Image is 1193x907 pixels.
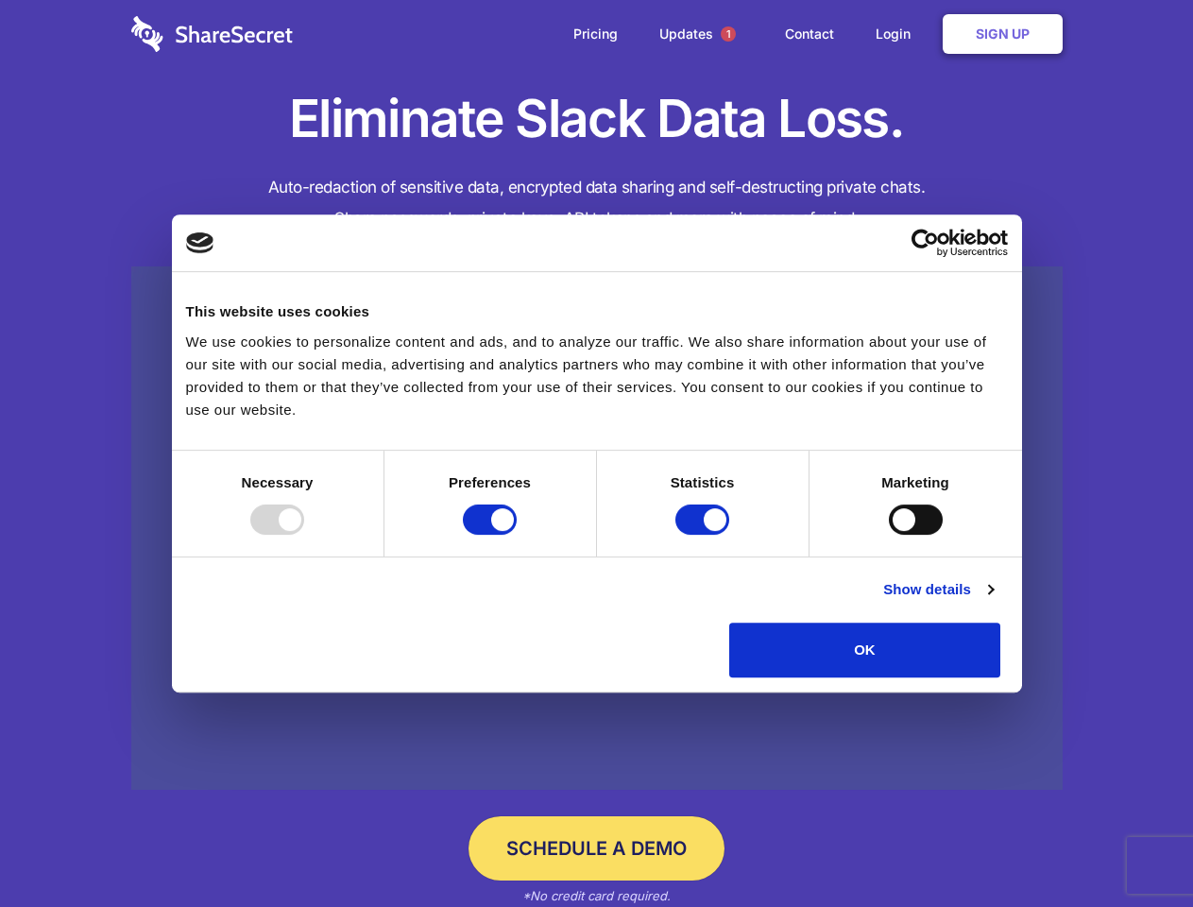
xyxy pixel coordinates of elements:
a: Schedule a Demo [469,816,724,881]
a: Contact [766,5,853,63]
em: *No credit card required. [522,888,671,903]
strong: Marketing [881,474,949,490]
h4: Auto-redaction of sensitive data, encrypted data sharing and self-destructing private chats. Shar... [131,172,1063,234]
a: Login [857,5,939,63]
span: 1 [721,26,736,42]
strong: Preferences [449,474,531,490]
strong: Statistics [671,474,735,490]
img: logo [186,232,214,253]
strong: Necessary [242,474,314,490]
h1: Eliminate Slack Data Loss. [131,85,1063,153]
a: Sign Up [943,14,1063,54]
a: Usercentrics Cookiebot - opens in a new window [843,229,1008,257]
button: OK [729,623,1000,677]
a: Pricing [554,5,637,63]
img: logo-wordmark-white-trans-d4663122ce5f474addd5e946df7df03e33cb6a1c49d2221995e7729f52c070b2.svg [131,16,293,52]
div: We use cookies to personalize content and ads, and to analyze our traffic. We also share informat... [186,331,1008,421]
a: Wistia video thumbnail [131,266,1063,791]
a: Show details [883,578,993,601]
div: This website uses cookies [186,300,1008,323]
